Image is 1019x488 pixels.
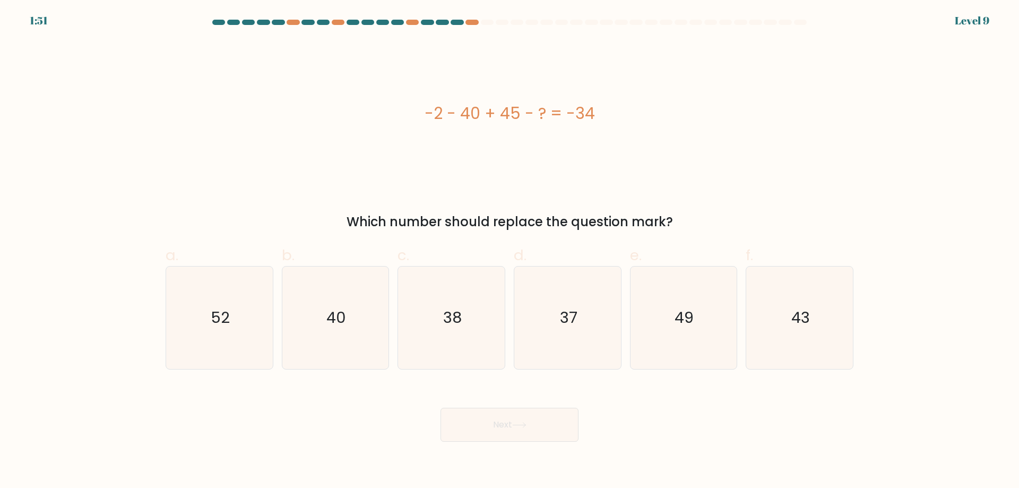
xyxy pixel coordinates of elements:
[282,245,295,266] span: b.
[791,307,810,328] text: 43
[166,101,853,125] div: -2 - 40 + 45 - ? = -34
[675,307,694,328] text: 49
[514,245,526,266] span: d.
[955,13,989,29] div: Level 9
[172,212,847,232] div: Which number should replace the question mark?
[746,245,753,266] span: f.
[560,307,577,328] text: 37
[443,307,462,328] text: 38
[30,13,48,29] div: 1:51
[326,307,346,328] text: 40
[211,307,230,328] text: 52
[630,245,642,266] span: e.
[398,245,409,266] span: c.
[441,408,578,442] button: Next
[166,245,178,266] span: a.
